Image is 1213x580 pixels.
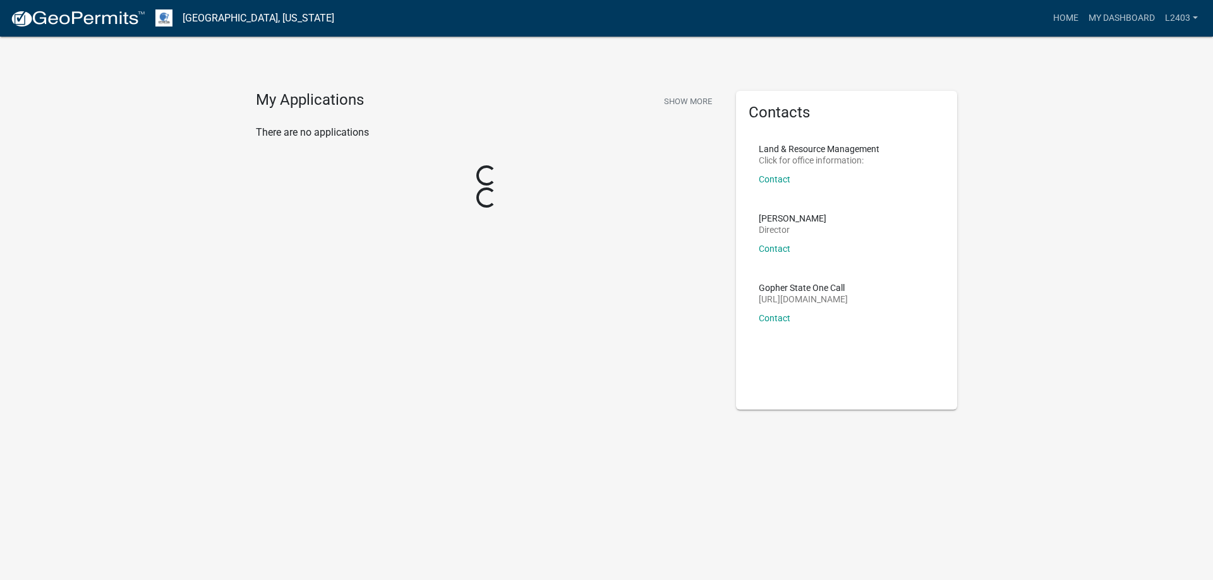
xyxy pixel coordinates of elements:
a: My Dashboard [1083,6,1160,30]
p: [URL][DOMAIN_NAME] [759,295,848,304]
p: Gopher State One Call [759,283,848,292]
img: Otter Tail County, Minnesota [155,9,172,27]
h5: Contacts [749,104,944,122]
p: There are no applications [256,125,717,140]
a: Contact [759,244,790,254]
p: [PERSON_NAME] [759,214,826,223]
h4: My Applications [256,91,364,110]
p: Click for office information: [759,156,879,165]
p: Director [759,225,826,234]
p: Land & Resource Management [759,145,879,153]
a: [GEOGRAPHIC_DATA], [US_STATE] [183,8,334,29]
a: Home [1048,6,1083,30]
button: Show More [659,91,717,112]
a: L2403 [1160,6,1203,30]
a: Contact [759,174,790,184]
a: Contact [759,313,790,323]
